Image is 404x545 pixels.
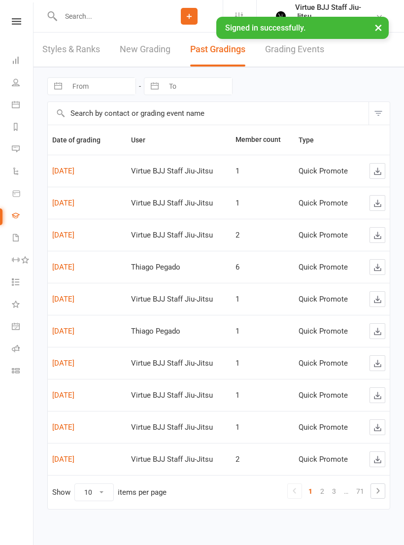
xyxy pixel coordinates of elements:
div: 1 [236,199,289,207]
a: Roll call kiosk mode [12,339,34,361]
a: Past Gradings [190,33,245,67]
a: People [12,72,34,95]
a: New Grading [120,33,170,67]
input: Search... [58,9,156,23]
input: To [164,78,232,95]
a: 2 [316,484,328,498]
div: Virtue BJJ Staff Jiu-Jitsu [131,199,227,207]
a: 3 [328,484,340,498]
div: Virtue BJJ Staff Jiu-Jitsu [131,423,227,432]
a: [DATE] [52,391,74,400]
a: [DATE] [52,263,74,272]
a: [DATE] [52,455,74,464]
div: Quick Promote [299,391,357,400]
div: items per page [118,488,167,497]
button: Type [299,134,325,146]
div: Quick Promote [299,263,357,272]
div: Thiago Pegado [131,263,227,272]
a: Reports [12,117,34,139]
div: 2 [236,231,289,239]
th: Member count [231,125,294,155]
div: 1 [236,423,289,432]
div: Quick Promote [299,455,357,464]
a: [DATE] [52,199,74,207]
button: × [370,17,387,38]
a: Grading Events [265,33,324,67]
a: Dashboard [12,50,34,72]
a: [DATE] [52,423,74,432]
span: Date of grading [52,136,111,144]
a: [DATE] [52,327,74,336]
div: Show [52,483,167,501]
span: Signed in successfully. [225,23,305,33]
div: Virtue BJJ Staff Jiu-Jitsu [131,231,227,239]
a: What's New [12,294,34,316]
div: Virtue BJJ Staff Jiu-Jitsu [131,391,227,400]
div: Quick Promote [299,359,357,368]
a: General attendance kiosk mode [12,316,34,339]
input: From [67,78,135,95]
a: Styles & Ranks [42,33,100,67]
div: Quick Promote [299,199,357,207]
a: 71 [352,484,368,498]
span: Type [299,136,325,144]
div: 1 [236,167,289,175]
a: Calendar [12,95,34,117]
div: Thiago Pegado [131,327,227,336]
div: Virtue BJJ Staff Jiu-Jitsu [295,3,375,21]
a: [DATE] [52,359,74,368]
button: User [131,134,156,146]
button: Date of grading [52,134,111,146]
div: Virtue BJJ Staff Jiu-Jitsu [131,359,227,368]
input: Search by contact or grading event name [48,102,369,125]
div: Virtue BJJ Staff Jiu-Jitsu [131,295,227,304]
div: Quick Promote [299,167,357,175]
a: Product Sales [12,183,34,205]
div: Virtue BJJ Staff Jiu-Jitsu [131,455,227,464]
div: 1 [236,359,289,368]
div: 1 [236,391,289,400]
a: Class kiosk mode [12,361,34,383]
div: Quick Promote [299,231,357,239]
a: [DATE] [52,167,74,175]
div: 1 [236,327,289,336]
a: … [340,484,352,498]
img: thumb_image1665449447.png [270,6,290,26]
div: 1 [236,295,289,304]
div: 6 [236,263,289,272]
div: 2 [236,455,289,464]
div: Virtue BJJ Staff Jiu-Jitsu [131,167,227,175]
a: [DATE] [52,295,74,304]
a: [DATE] [52,231,74,239]
a: 1 [304,484,316,498]
div: Quick Promote [299,327,357,336]
div: Quick Promote [299,423,357,432]
div: Quick Promote [299,295,357,304]
span: User [131,136,156,144]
